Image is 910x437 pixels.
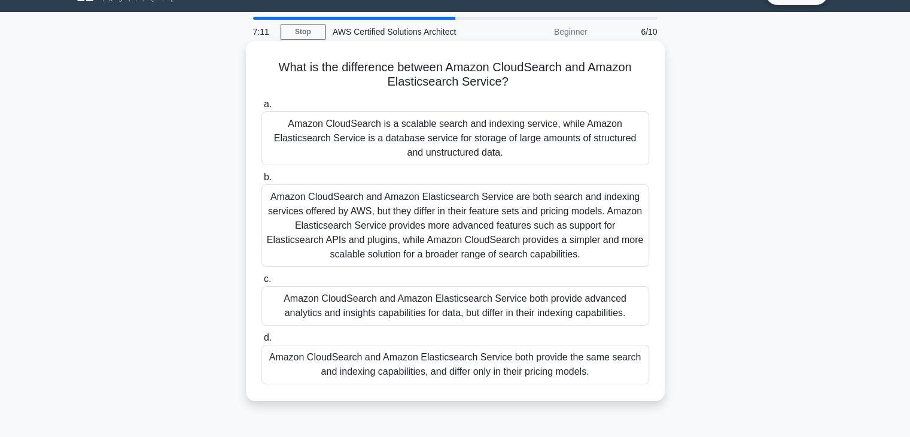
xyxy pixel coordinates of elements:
[261,184,649,267] div: Amazon CloudSearch and Amazon Elasticsearch Service are both search and indexing services offered...
[264,172,272,182] span: b.
[595,20,665,44] div: 6/10
[246,20,281,44] div: 7:11
[325,20,490,44] div: AWS Certified Solutions Architect
[281,25,325,40] a: Stop
[260,60,650,90] h5: What is the difference between Amazon CloudSearch and Amazon Elasticsearch Service?
[261,111,649,165] div: Amazon CloudSearch is a scalable search and indexing service, while Amazon Elasticsearch Service ...
[264,332,272,342] span: d.
[264,274,271,284] span: c.
[490,20,595,44] div: Beginner
[261,345,649,384] div: Amazon CloudSearch and Amazon Elasticsearch Service both provide the same search and indexing cap...
[264,99,272,109] span: a.
[261,286,649,326] div: Amazon CloudSearch and Amazon Elasticsearch Service both provide advanced analytics and insights ...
